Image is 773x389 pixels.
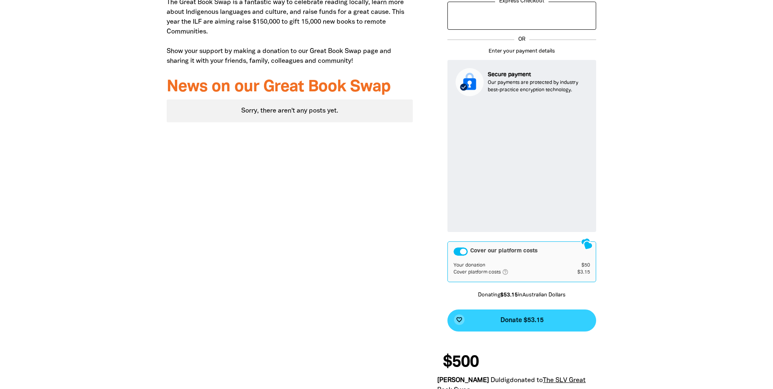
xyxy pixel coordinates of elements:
div: Paginated content [167,99,413,122]
p: OR [514,36,529,44]
i: favorite_border [456,316,462,323]
iframe: PayPal-paypal [452,6,592,24]
p: Enter your payment details [447,48,596,56]
i: help_outlined [502,269,515,275]
td: $3.15 [565,269,590,276]
td: Cover platform costs [454,269,565,276]
h3: News on our Great Book Swap [167,78,413,96]
iframe: Secure payment input frame [454,103,590,226]
span: $500 [443,354,479,371]
div: Sorry, there aren't any posts yet. [167,99,413,122]
span: Donate $53.15 [500,317,544,324]
td: Your donation [454,262,565,269]
em: [PERSON_NAME] [437,378,489,383]
p: Our payments are protected by industry best-practice encryption technology. [488,79,588,94]
button: Cover our platform costs [454,248,468,256]
p: Secure payment [488,71,588,79]
b: $53.15 [500,293,518,298]
td: $50 [565,262,590,269]
em: Duldig [491,378,510,383]
p: Donating in Australian Dollars [447,292,596,300]
button: favorite_borderDonate $53.15 [447,309,596,332]
span: donated to [510,378,543,383]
